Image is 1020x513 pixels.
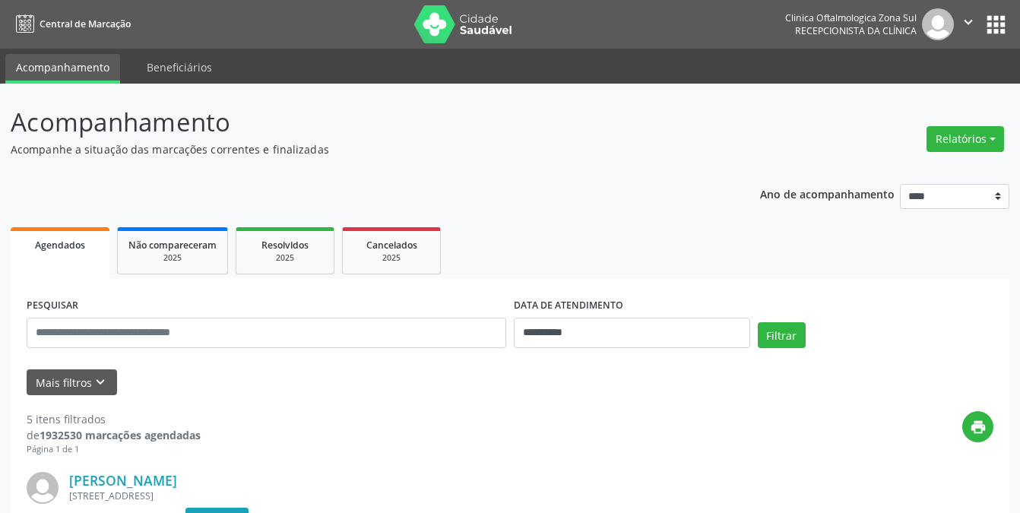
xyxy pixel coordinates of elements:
a: [PERSON_NAME] [69,472,177,489]
span: Central de Marcação [40,17,131,30]
div: 5 itens filtrados [27,411,201,427]
button: Mais filtroskeyboard_arrow_down [27,369,117,396]
div: 2025 [247,252,323,264]
button: Filtrar [758,322,806,348]
img: img [922,8,954,40]
button: Relatórios [927,126,1004,152]
button: apps [983,11,1009,38]
i: keyboard_arrow_down [92,374,109,391]
div: Clinica Oftalmologica Zona Sul [785,11,917,24]
div: 2025 [353,252,429,264]
i: print [970,419,987,435]
img: img [27,472,59,504]
span: Agendados [35,239,85,252]
span: Cancelados [366,239,417,252]
span: Recepcionista da clínica [795,24,917,37]
a: Beneficiários [136,54,223,81]
a: Central de Marcação [11,11,131,36]
label: DATA DE ATENDIMENTO [514,294,623,318]
p: Ano de acompanhamento [760,184,895,203]
button:  [954,8,983,40]
div: Página 1 de 1 [27,443,201,456]
span: Resolvidos [261,239,309,252]
i:  [960,14,977,30]
div: 2025 [128,252,217,264]
p: Acompanhe a situação das marcações correntes e finalizadas [11,141,710,157]
label: PESQUISAR [27,294,78,318]
div: [STREET_ADDRESS] [69,489,765,502]
span: Não compareceram [128,239,217,252]
div: de [27,427,201,443]
p: Acompanhamento [11,103,710,141]
strong: 1932530 marcações agendadas [40,428,201,442]
a: Acompanhamento [5,54,120,84]
button: print [962,411,993,442]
